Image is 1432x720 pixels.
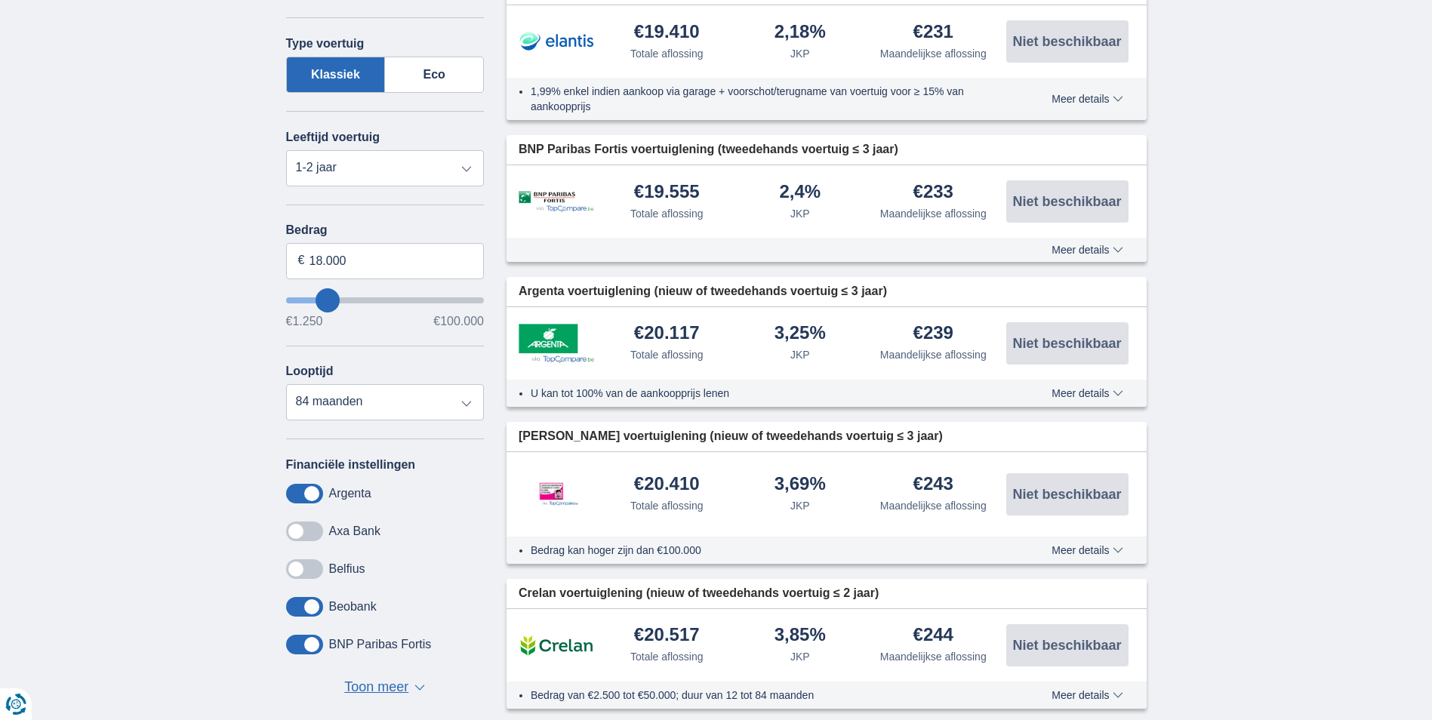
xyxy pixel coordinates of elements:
span: Niet beschikbaar [1012,35,1121,48]
label: Leeftijd voertuig [286,131,380,144]
span: Niet beschikbaar [1012,337,1121,350]
label: Bedrag [286,223,485,237]
li: Bedrag kan hoger zijn dan €100.000 [531,543,996,558]
div: €20.117 [634,324,700,344]
label: Eco [385,57,484,93]
div: €19.410 [634,23,700,43]
div: 2,4% [779,183,821,203]
div: Maandelijkse aflossing [880,347,987,362]
div: €239 [913,324,953,344]
button: Meer details [1040,93,1134,105]
button: Meer details [1040,244,1134,256]
div: JKP [790,649,810,664]
span: Argenta voertuiglening (nieuw of tweedehands voertuig ≤ 3 jaar) [519,283,887,300]
div: Maandelijkse aflossing [880,46,987,61]
span: Meer details [1052,94,1123,104]
div: Totale aflossing [630,498,704,513]
label: Belfius [329,562,365,576]
div: €20.410 [634,475,700,495]
label: Axa Bank [329,525,380,538]
span: Meer details [1052,545,1123,555]
label: Klassiek [286,57,386,93]
span: € [298,252,305,269]
div: €233 [913,183,953,203]
img: product.pl.alt Leemans Kredieten [519,467,594,522]
span: BNP Paribas Fortis voertuiglening (tweedehands voertuig ≤ 3 jaar) [519,141,898,158]
div: Totale aflossing [630,649,704,664]
span: [PERSON_NAME] voertuiglening (nieuw of tweedehands voertuig ≤ 3 jaar) [519,428,943,445]
span: Niet beschikbaar [1012,638,1121,652]
button: Niet beschikbaar [1006,20,1129,63]
img: product.pl.alt Argenta [519,324,594,363]
div: Maandelijkse aflossing [880,498,987,513]
span: Meer details [1052,245,1123,255]
button: Meer details [1040,387,1134,399]
img: product.pl.alt Crelan [519,626,594,664]
label: Looptijd [286,365,334,378]
div: 3,69% [775,475,826,495]
label: Argenta [329,487,371,500]
div: €20.517 [634,626,700,646]
label: Type voertuig [286,37,365,51]
span: Meer details [1052,388,1123,398]
button: Meer details [1040,544,1134,556]
div: Maandelijkse aflossing [880,649,987,664]
div: 3,25% [775,324,826,344]
label: Beobank [329,600,377,614]
div: €19.555 [634,183,700,203]
span: Meer details [1052,690,1123,700]
div: €231 [913,23,953,43]
button: Niet beschikbaar [1006,322,1129,365]
button: Niet beschikbaar [1006,624,1129,666]
div: JKP [790,46,810,61]
span: ▼ [414,685,425,691]
div: Maandelijkse aflossing [880,206,987,221]
span: Toon meer [344,678,408,697]
label: BNP Paribas Fortis [329,638,432,651]
div: JKP [790,347,810,362]
li: 1,99% enkel indien aankoop via garage + voorschot/terugname van voertuig voor ≥ 15% van aankoopprijs [531,84,996,114]
button: Meer details [1040,689,1134,701]
button: Niet beschikbaar [1006,180,1129,223]
div: Totale aflossing [630,206,704,221]
li: Bedrag van €2.500 tot €50.000; duur van 12 tot 84 maanden [531,688,996,703]
span: Niet beschikbaar [1012,195,1121,208]
div: 3,85% [775,626,826,646]
div: €243 [913,475,953,495]
span: €1.250 [286,315,323,328]
img: product.pl.alt Elantis [519,23,594,60]
img: product.pl.alt BNP Paribas Fortis [519,191,594,213]
span: Crelan voertuiglening (nieuw of tweedehands voertuig ≤ 2 jaar) [519,585,879,602]
div: JKP [790,498,810,513]
div: Totale aflossing [630,46,704,61]
span: Niet beschikbaar [1012,488,1121,501]
button: Toon meer ▼ [340,677,430,698]
div: 2,18% [775,23,826,43]
button: Niet beschikbaar [1006,473,1129,515]
input: wantToBorrow [286,297,485,303]
li: U kan tot 100% van de aankoopprijs lenen [531,386,996,401]
span: €100.000 [433,315,484,328]
div: €244 [913,626,953,646]
div: Totale aflossing [630,347,704,362]
label: Financiële instellingen [286,458,416,472]
div: JKP [790,206,810,221]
